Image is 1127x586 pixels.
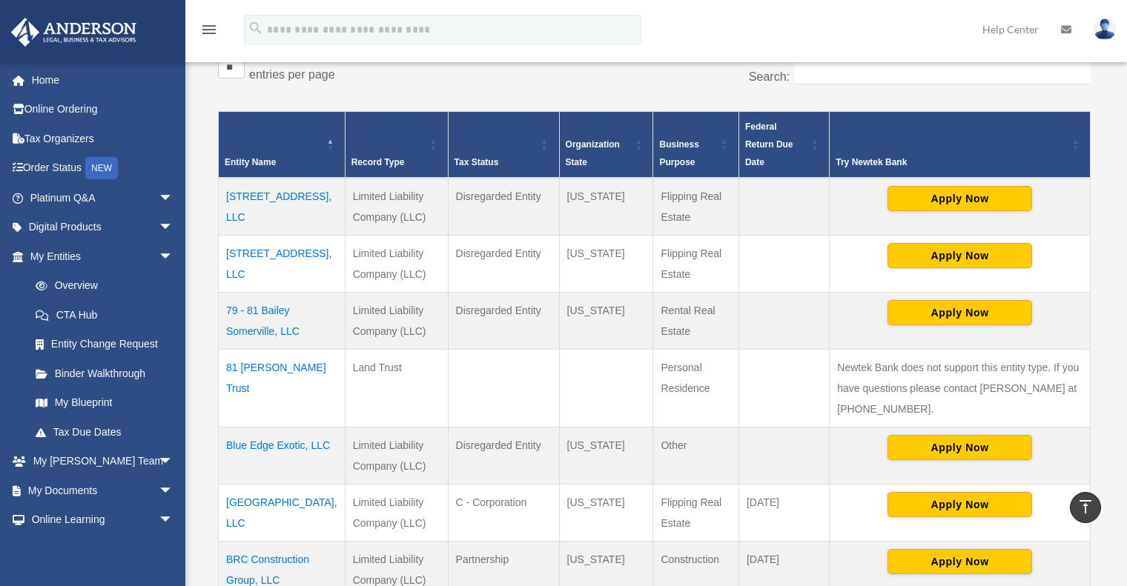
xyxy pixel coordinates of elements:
td: 79 - 81 Bailey Somerville, LLC [219,292,346,349]
td: [STREET_ADDRESS], LLC [219,235,346,292]
button: Apply Now [888,186,1032,211]
td: Land Trust [345,349,448,427]
td: Personal Residence [653,349,738,427]
td: [GEOGRAPHIC_DATA], LLC [219,484,346,541]
td: Disregarded Entity [448,292,559,349]
th: Business Purpose: Activate to sort [653,111,738,178]
a: vertical_align_top [1070,492,1101,523]
td: Limited Liability Company (LLC) [345,292,448,349]
a: CTA Hub [21,300,188,330]
td: Flipping Real Estate [653,484,738,541]
td: Limited Liability Company (LLC) [345,427,448,484]
span: arrow_drop_down [159,242,188,272]
th: Entity Name: Activate to invert sorting [219,111,346,178]
td: Rental Real Estate [653,292,738,349]
a: Home [10,65,196,95]
td: Limited Liability Company (LLC) [345,235,448,292]
a: My Blueprint [21,388,188,418]
td: Other [653,427,738,484]
span: arrow_drop_down [159,447,188,477]
td: Disregarded Entity [448,427,559,484]
span: arrow_drop_down [159,476,188,506]
button: Apply Now [888,492,1032,517]
a: Order StatusNEW [10,153,196,184]
button: Apply Now [888,549,1032,574]
button: Apply Now [888,435,1032,460]
th: Federal Return Due Date: Activate to sort [738,111,829,178]
td: Flipping Real Estate [653,178,738,236]
a: My Entitiesarrow_drop_down [10,242,188,271]
a: Digital Productsarrow_drop_down [10,213,196,242]
td: [US_STATE] [559,427,653,484]
span: Organization State [566,139,620,167]
td: Disregarded Entity [448,235,559,292]
i: search [248,20,264,36]
span: Federal Return Due Date [745,121,793,167]
a: My Documentsarrow_drop_down [10,476,196,505]
td: [STREET_ADDRESS], LLC [219,178,346,236]
span: arrow_drop_down [159,534,188,565]
td: 81 [PERSON_NAME] Trust [219,349,346,427]
i: menu [200,21,218,39]
td: [US_STATE] [559,178,653,236]
td: Limited Liability Company (LLC) [345,178,448,236]
th: Try Newtek Bank : Activate to sort [830,111,1091,178]
a: Tax Organizers [10,124,196,153]
button: Apply Now [888,300,1032,325]
a: Online Ordering [10,95,196,124]
th: Record Type: Activate to sort [345,111,448,178]
i: vertical_align_top [1077,498,1094,516]
span: arrow_drop_down [159,183,188,213]
td: Blue Edge Exotic, LLC [219,427,346,484]
th: Organization State: Activate to sort [559,111,653,178]
button: Apply Now [888,243,1032,268]
a: menu [200,26,218,39]
span: arrow_drop_down [159,213,188,243]
img: Anderson Advisors Platinum Portal [7,18,141,47]
td: Flipping Real Estate [653,235,738,292]
td: [US_STATE] [559,484,653,541]
span: arrow_drop_down [159,505,188,536]
span: Entity Name [225,157,276,167]
td: [DATE] [738,484,829,541]
th: Tax Status: Activate to sort [448,111,559,178]
a: Online Learningarrow_drop_down [10,505,196,535]
a: Platinum Q&Aarrow_drop_down [10,183,196,213]
span: Tax Status [455,157,499,167]
span: Business Purpose [659,139,698,167]
div: NEW [85,157,118,179]
td: [US_STATE] [559,235,653,292]
a: Binder Walkthrough [21,359,188,388]
td: Disregarded Entity [448,178,559,236]
a: Entity Change Request [21,330,188,359]
a: Billingarrow_drop_down [10,534,196,564]
a: Tax Due Dates [21,417,188,447]
a: My [PERSON_NAME] Teamarrow_drop_down [10,447,196,476]
td: Limited Liability Company (LLC) [345,484,448,541]
a: Overview [21,271,181,301]
td: Newtek Bank does not support this entity type. If you have questions please contact [PERSON_NAME]... [830,349,1091,427]
label: entries per page [249,68,335,81]
td: C - Corporation [448,484,559,541]
span: Record Type [351,157,405,167]
label: Search: [749,70,790,83]
img: User Pic [1094,19,1116,40]
div: Try Newtek Bank [836,153,1068,171]
td: [US_STATE] [559,292,653,349]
